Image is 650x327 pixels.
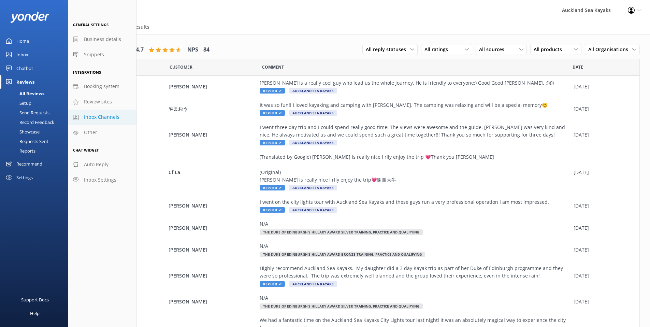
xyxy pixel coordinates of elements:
div: N/A [260,242,570,250]
div: Setup [4,98,31,108]
a: Other [68,125,136,140]
div: I went on the city lights tour with Auckland Sea Kayaks and these guys run a very professional op... [260,198,570,206]
a: Review sites [68,94,136,110]
div: Send Requests [4,108,49,117]
div: [DATE] [574,105,631,113]
a: Reports [4,146,68,156]
span: Replied [260,110,285,116]
div: Support Docs [21,293,49,307]
a: Auto Reply [68,157,136,172]
div: [DATE] [574,83,631,90]
div: [DATE] [574,272,631,280]
span: Cf La [169,169,257,176]
a: Business details [68,32,136,47]
a: All Reviews [4,89,68,98]
span: All reply statuses [366,46,410,53]
span: Replied [260,185,285,190]
span: The Duke of Edinburgh’s Hillary Award SILVER training, practice and qualifying [260,229,423,235]
span: やまおう [169,105,257,113]
span: [PERSON_NAME] [169,246,257,254]
span: [PERSON_NAME] [169,272,257,280]
a: Inbox Channels [68,110,136,125]
div: I went three day trip and I could spend really good time! The views were awesome and the guide, [... [260,124,570,139]
h4: 84 [203,45,210,54]
span: [PERSON_NAME] [169,83,257,90]
div: Recommend [16,157,42,171]
span: General Settings [73,22,109,27]
div: [PERSON_NAME] is a really cool guy who lead us the whole journey. He is friendly to everyone:) Go... [260,79,570,87]
span: Chat Widget [73,147,99,153]
span: [PERSON_NAME] [169,224,257,232]
span: Date [170,64,192,70]
div: N/A [260,220,570,228]
span: Review sites [84,98,112,105]
div: Home [16,34,29,48]
div: Settings [16,171,33,184]
span: Auckland Sea Kayaks [289,281,337,287]
div: Highly recommend Auckland Sea Kayaks. My daughter did a 3 day Kayak trip as part of her Duke of E... [260,265,570,280]
span: Auckland Sea Kayaks [289,88,337,94]
div: All Reviews [4,89,44,98]
div: It was so fun!! I loved kayaking and camping with [PERSON_NAME]. The camping was relaxing and wil... [260,101,570,109]
span: The Duke of Edinburgh’s Hillary Award SILVER training, practice and qualifying [260,303,423,309]
span: Replied [260,140,285,145]
span: Auckland Sea Kayaks [289,185,337,190]
span: Auckland Sea Kayaks [289,110,337,116]
div: Reports [4,146,35,156]
div: Showcase [4,127,40,137]
span: Booking system [84,83,119,90]
div: [DATE] [574,131,631,139]
span: Replied [260,207,285,213]
div: [DATE] [574,224,631,232]
span: All products [534,46,566,53]
div: [DATE] [574,202,631,210]
div: Chatbot [16,61,33,75]
div: Reviews [16,75,34,89]
a: Requests Sent [4,137,68,146]
span: The Duke of Edinburgh’s Hillary Award BRONZE training, practice and qualifying [260,252,425,257]
span: Inbox Settings [84,176,116,184]
div: (Translated by Google) [PERSON_NAME] is really nice I rlly enjoy the trip 💗Thank you [PERSON_NAME... [260,153,570,184]
div: Record Feedback [4,117,54,127]
a: Showcase [4,127,68,137]
span: Auckland Sea Kayaks [289,207,337,213]
span: Business details [84,35,121,43]
span: Replied [260,281,285,287]
span: All sources [479,46,508,53]
img: yonder-white-logo.png [10,12,49,23]
span: Snippets [84,51,104,58]
span: Auckland Sea Kayaks [289,140,337,145]
span: Integrations [73,70,101,75]
span: Inbox Channels [84,113,119,121]
span: All ratings [424,46,452,53]
div: Inbox [16,48,28,61]
span: Auto Reply [84,161,109,168]
div: N/A [260,294,570,302]
span: [PERSON_NAME] [169,298,257,305]
span: Date [573,64,583,70]
span: Other [84,129,97,136]
a: Record Feedback [4,117,68,127]
span: [PERSON_NAME] [169,202,257,210]
div: [DATE] [574,298,631,305]
a: Setup [4,98,68,108]
div: Requests Sent [4,137,48,146]
h4: NPS [187,45,198,54]
h4: 4.7 [136,45,144,54]
span: Replied [260,88,285,94]
a: Send Requests [4,108,68,117]
a: Inbox Settings [68,172,136,188]
a: Booking system [68,79,136,94]
span: Question [262,64,284,70]
span: All Organisations [588,46,632,53]
div: [DATE] [574,246,631,254]
a: Snippets [68,47,136,62]
div: Help [30,307,40,320]
span: [PERSON_NAME] [169,131,257,139]
div: [DATE] [574,169,631,176]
